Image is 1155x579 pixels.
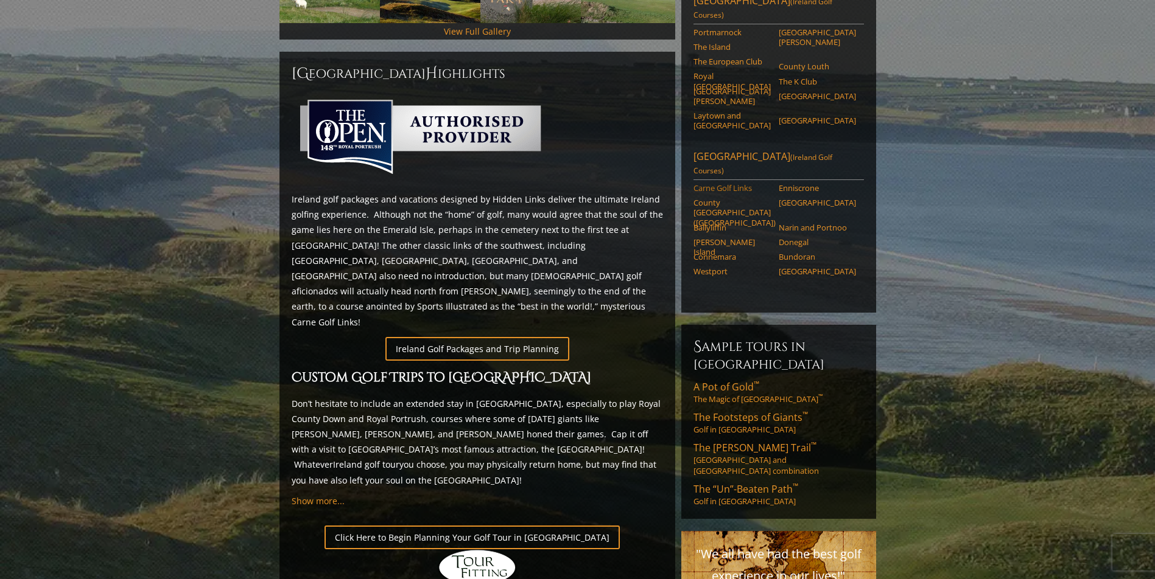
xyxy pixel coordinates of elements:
span: A Pot of Gold [693,380,759,394]
a: The European Club [693,57,771,66]
a: [GEOGRAPHIC_DATA](Ireland Golf Courses) [693,150,864,180]
a: [GEOGRAPHIC_DATA] [779,266,856,276]
a: Connemara [693,252,771,262]
p: Ireland golf packages and vacations designed by Hidden Links deliver the ultimate Ireland golfing... [292,192,663,330]
a: The [PERSON_NAME] Trail™[GEOGRAPHIC_DATA] and [GEOGRAPHIC_DATA] combination [693,441,864,476]
a: Click Here to Begin Planning Your Golf Tour in [GEOGRAPHIC_DATA] [325,525,620,549]
a: County Louth [779,61,856,71]
a: Portmarnock [693,27,771,37]
sup: ™ [811,440,816,450]
a: Laytown and [GEOGRAPHIC_DATA] [693,111,771,131]
a: The Island [693,42,771,52]
a: The K Club [779,77,856,86]
sup: ™ [793,481,798,491]
sup: ™ [802,409,808,420]
a: View Full Gallery [444,26,511,37]
a: Carne Golf Links [693,183,771,193]
a: Bundoran [779,252,856,262]
a: Ireland Golf Packages and Trip Planning [385,337,569,361]
span: The “Un”-Beaten Path [693,482,798,496]
a: Royal [GEOGRAPHIC_DATA] [693,71,771,91]
a: County [GEOGRAPHIC_DATA] ([GEOGRAPHIC_DATA]) [693,198,771,227]
a: [GEOGRAPHIC_DATA] [779,198,856,207]
a: Westport [693,266,771,276]
span: The Footsteps of Giants [693,411,808,424]
span: (Ireland Golf Courses) [693,152,832,176]
sup: ™ [818,393,823,401]
a: Show more... [292,495,345,507]
h2: [GEOGRAPHIC_DATA] ighlights [292,64,663,83]
a: Narin and Portnoo [779,223,856,232]
a: [GEOGRAPHIC_DATA][PERSON_NAME] [779,27,856,47]
a: [GEOGRAPHIC_DATA] [779,116,856,125]
a: [GEOGRAPHIC_DATA][PERSON_NAME] [693,86,771,106]
a: [GEOGRAPHIC_DATA] [779,91,856,101]
a: The Footsteps of Giants™Golf in [GEOGRAPHIC_DATA] [693,411,864,435]
span: H [426,64,438,83]
sup: ™ [754,379,759,389]
a: Ireland golf tour [333,459,399,470]
h2: Custom Golf Trips to [GEOGRAPHIC_DATA] [292,368,663,389]
span: The [PERSON_NAME] Trail [693,441,816,454]
p: Don’t hesitate to include an extended stay in [GEOGRAPHIC_DATA], especially to play Royal County ... [292,396,663,488]
a: Ballyliffin [693,223,771,232]
a: [PERSON_NAME] Island [693,237,771,257]
a: The “Un”-Beaten Path™Golf in [GEOGRAPHIC_DATA] [693,482,864,507]
a: Enniscrone [779,183,856,193]
h6: Sample Tours in [GEOGRAPHIC_DATA] [693,337,864,373]
a: A Pot of Gold™The Magic of [GEOGRAPHIC_DATA]™ [693,380,864,404]
a: Donegal [779,237,856,247]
